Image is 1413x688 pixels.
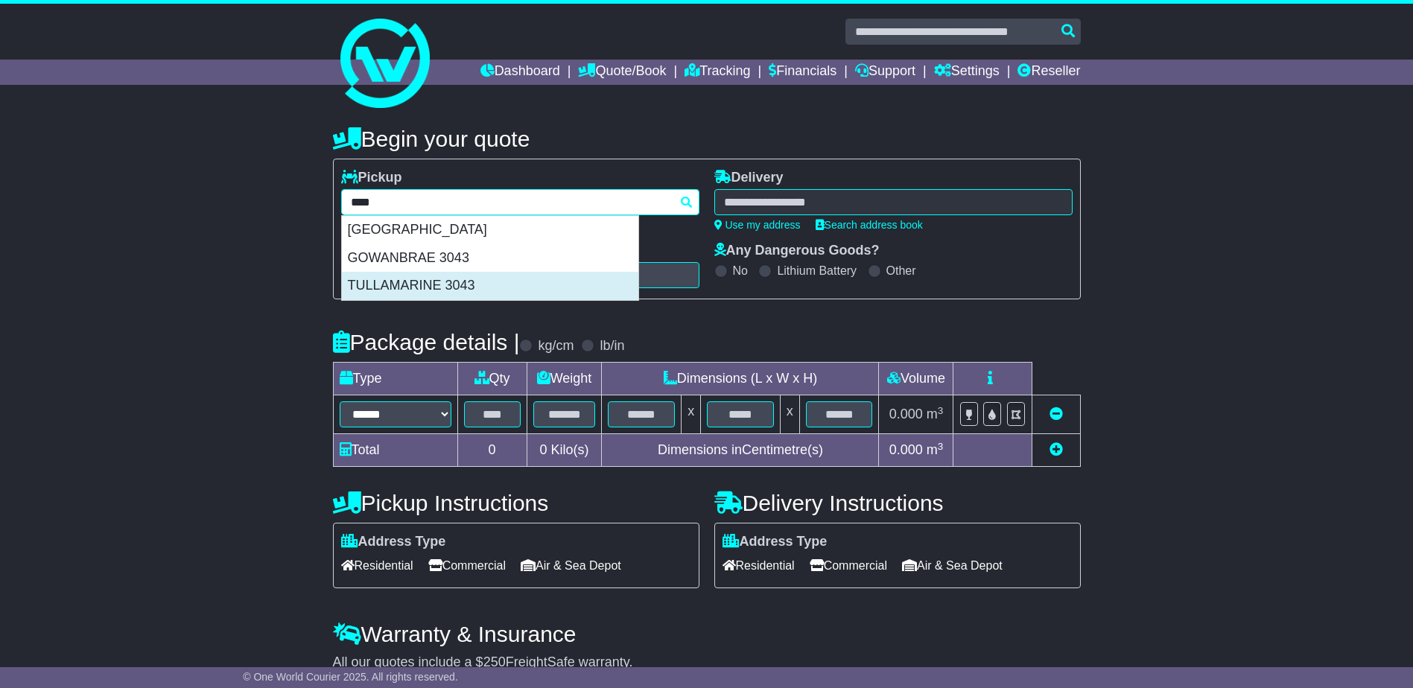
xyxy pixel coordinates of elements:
[902,554,1003,577] span: Air & Sea Depot
[333,622,1081,646] h4: Warranty & Insurance
[333,434,457,467] td: Total
[879,363,953,395] td: Volume
[341,170,402,186] label: Pickup
[777,264,857,278] label: Lithium Battery
[538,338,574,354] label: kg/cm
[723,534,828,550] label: Address Type
[816,219,923,231] a: Search address book
[521,554,621,577] span: Air & Sea Depot
[927,407,944,421] span: m
[600,338,624,354] label: lb/in
[243,671,458,683] span: © One World Courier 2025. All rights reserved.
[539,442,547,457] span: 0
[333,363,457,395] td: Type
[938,405,944,416] sup: 3
[333,654,1081,671] div: All our quotes include a $ FreightSafe warranty.
[457,434,527,467] td: 0
[714,170,784,186] label: Delivery
[333,491,699,515] h4: Pickup Instructions
[927,442,944,457] span: m
[714,243,880,259] label: Any Dangerous Goods?
[1050,442,1063,457] a: Add new item
[342,244,638,273] div: GOWANBRAE 3043
[889,407,923,421] span: 0.000
[682,395,701,434] td: x
[341,534,446,550] label: Address Type
[855,60,915,85] a: Support
[602,363,879,395] td: Dimensions (L x W x H)
[714,491,1081,515] h4: Delivery Instructions
[1017,60,1080,85] a: Reseller
[780,395,799,434] td: x
[428,554,506,577] span: Commercial
[341,554,413,577] span: Residential
[333,127,1081,151] h4: Begin your quote
[810,554,887,577] span: Commercial
[527,434,602,467] td: Kilo(s)
[341,189,699,215] typeahead: Please provide city
[733,264,748,278] label: No
[938,441,944,452] sup: 3
[578,60,666,85] a: Quote/Book
[934,60,1000,85] a: Settings
[480,60,560,85] a: Dashboard
[889,442,923,457] span: 0.000
[602,434,879,467] td: Dimensions in Centimetre(s)
[1050,407,1063,421] a: Remove this item
[342,272,638,300] div: TULLAMARINE 3043
[886,264,916,278] label: Other
[769,60,836,85] a: Financials
[333,330,520,354] h4: Package details |
[342,216,638,244] div: [GEOGRAPHIC_DATA]
[685,60,750,85] a: Tracking
[527,363,602,395] td: Weight
[723,554,795,577] span: Residential
[714,219,801,231] a: Use my address
[483,654,506,669] span: 250
[457,363,527,395] td: Qty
